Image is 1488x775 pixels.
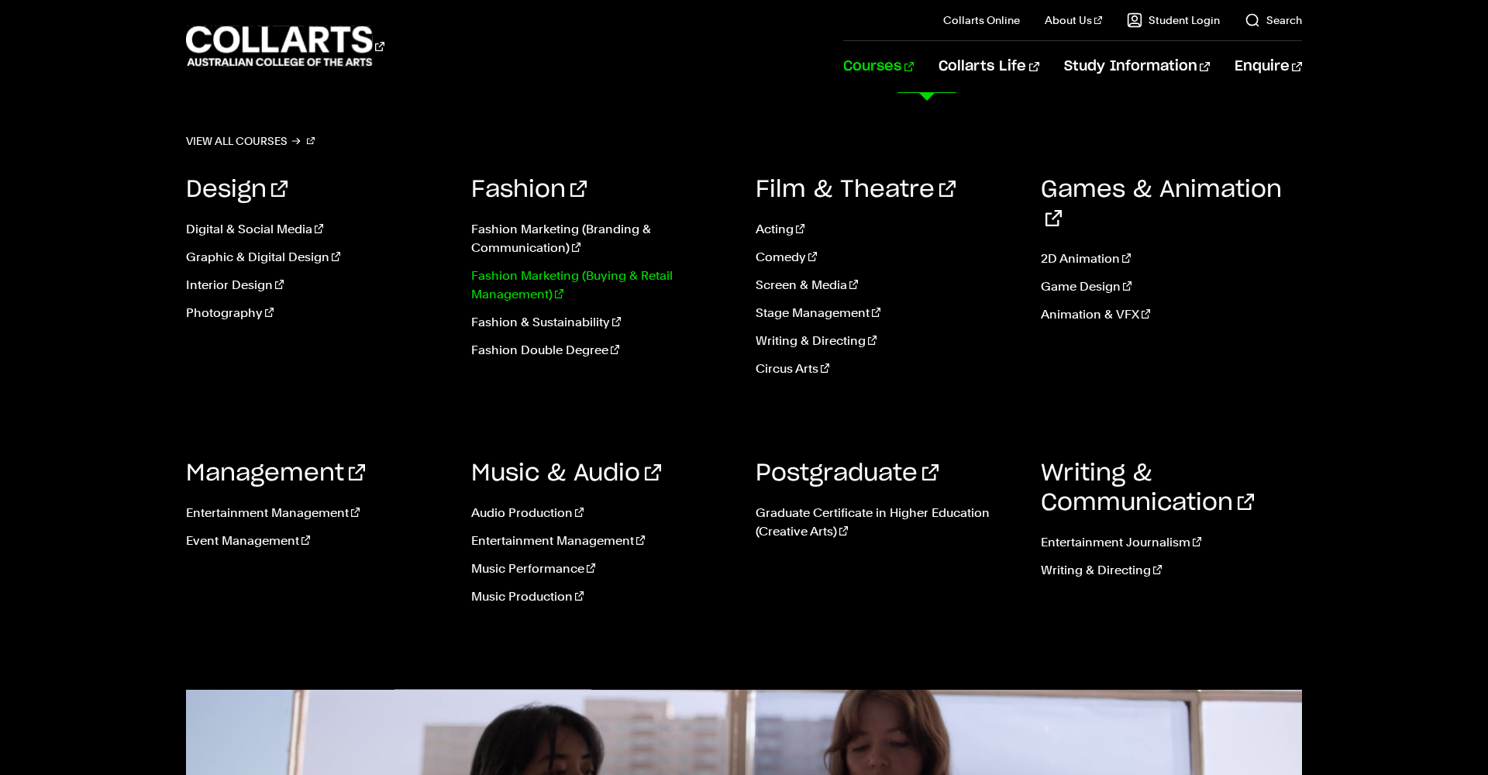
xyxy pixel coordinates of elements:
[471,267,733,304] a: Fashion Marketing (Buying & Retail Management)
[186,220,448,239] a: Digital & Social Media
[1064,41,1210,92] a: Study Information
[943,12,1020,28] a: Collarts Online
[471,313,733,332] a: Fashion & Sustainability
[186,504,448,522] a: Entertainment Management
[1041,277,1303,296] a: Game Design
[756,304,1018,322] a: Stage Management
[471,560,733,578] a: Music Performance
[471,532,733,550] a: Entertainment Management
[756,504,1018,541] a: Graduate Certificate in Higher Education (Creative Arts)
[471,220,733,257] a: Fashion Marketing (Branding & Communication)
[756,332,1018,350] a: Writing & Directing
[756,360,1018,378] a: Circus Arts
[471,462,661,485] a: Music & Audio
[843,41,914,92] a: Courses
[471,587,733,606] a: Music Production
[756,248,1018,267] a: Comedy
[756,220,1018,239] a: Acting
[471,178,587,201] a: Fashion
[186,462,365,485] a: Management
[939,41,1038,92] a: Collarts Life
[186,532,448,550] a: Event Management
[1041,462,1254,515] a: Writing & Communication
[756,276,1018,294] a: Screen & Media
[1041,305,1303,324] a: Animation & VFX
[186,178,288,201] a: Design
[186,276,448,294] a: Interior Design
[471,341,733,360] a: Fashion Double Degree
[1045,12,1102,28] a: About Us
[1041,178,1282,231] a: Games & Animation
[756,462,939,485] a: Postgraduate
[471,504,733,522] a: Audio Production
[1041,533,1303,552] a: Entertainment Journalism
[1041,250,1303,268] a: 2D Animation
[186,130,315,152] a: View all courses
[186,304,448,322] a: Photography
[1041,561,1303,580] a: Writing & Directing
[1127,12,1220,28] a: Student Login
[186,24,384,68] div: Go to homepage
[1245,12,1302,28] a: Search
[1235,41,1302,92] a: Enquire
[756,178,956,201] a: Film & Theatre
[186,248,448,267] a: Graphic & Digital Design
